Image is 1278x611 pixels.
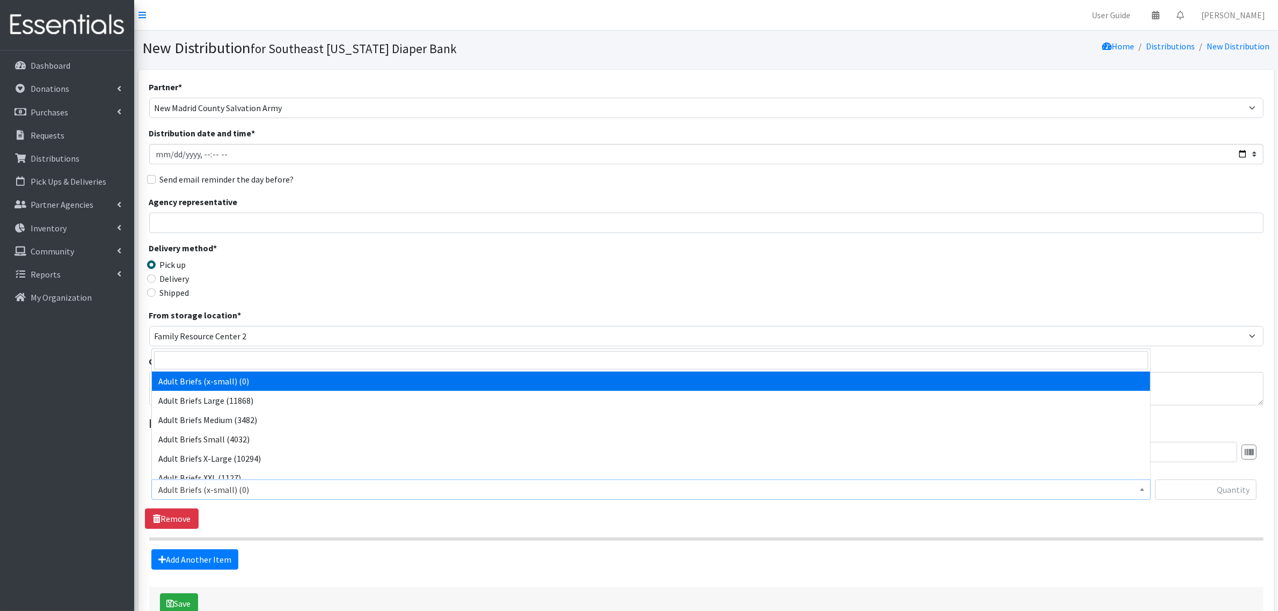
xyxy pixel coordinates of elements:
p: Partner Agencies [31,199,93,210]
span: Adult Briefs (x-small) (0) [151,479,1151,500]
small: for Southeast [US_STATE] Diaper Bank [251,41,457,56]
span: Adult Briefs (x-small) (0) [158,482,1144,497]
label: Agency representative [149,195,238,208]
a: Donations [4,78,130,99]
a: Home [1102,41,1135,52]
p: Reports [31,269,61,280]
a: Dashboard [4,55,130,76]
a: Reports [4,264,130,285]
li: Adult Briefs XXL (1127) [152,468,1150,488]
abbr: required [179,82,182,92]
a: New Distribution [1207,41,1270,52]
a: Distributions [1146,41,1195,52]
legend: Items in this distribution [149,414,1264,433]
abbr: required [214,243,217,253]
label: Pick up [160,258,186,271]
p: Pick Ups & Deliveries [31,176,106,187]
p: My Organization [31,292,92,303]
a: [PERSON_NAME] [1193,4,1274,26]
label: From storage location [149,309,242,322]
p: Community [31,246,74,257]
a: Requests [4,125,130,146]
label: Partner [149,81,182,93]
p: Requests [31,130,64,141]
input: Quantity [1155,479,1257,500]
label: Comment [149,355,188,368]
li: Adult Briefs Large (11868) [152,391,1150,410]
p: Distributions [31,153,79,164]
a: Partner Agencies [4,194,130,215]
li: Adult Briefs Small (4032) [152,430,1150,449]
img: HumanEssentials [4,7,130,43]
p: Dashboard [31,60,70,71]
a: Pick Ups & Deliveries [4,171,130,192]
li: Adult Briefs (x-small) (0) [152,372,1150,391]
a: Remove [145,508,199,529]
p: Purchases [31,107,68,118]
legend: Delivery method [149,242,428,258]
label: Shipped [160,286,189,299]
a: Distributions [4,148,130,169]
a: Inventory [4,217,130,239]
a: My Organization [4,287,130,308]
abbr: required [252,128,255,139]
a: Add Another Item [151,549,238,570]
label: Distribution date and time [149,127,255,140]
p: Donations [31,83,69,94]
a: User Guide [1083,4,1139,26]
li: Adult Briefs X-Large (10294) [152,449,1150,468]
p: Inventory [31,223,67,234]
label: Delivery [160,272,189,285]
a: Community [4,241,130,262]
a: Purchases [4,101,130,123]
h1: New Distribution [143,39,703,57]
abbr: required [238,310,242,321]
li: Adult Briefs Medium (3482) [152,410,1150,430]
label: Send email reminder the day before? [160,173,294,186]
